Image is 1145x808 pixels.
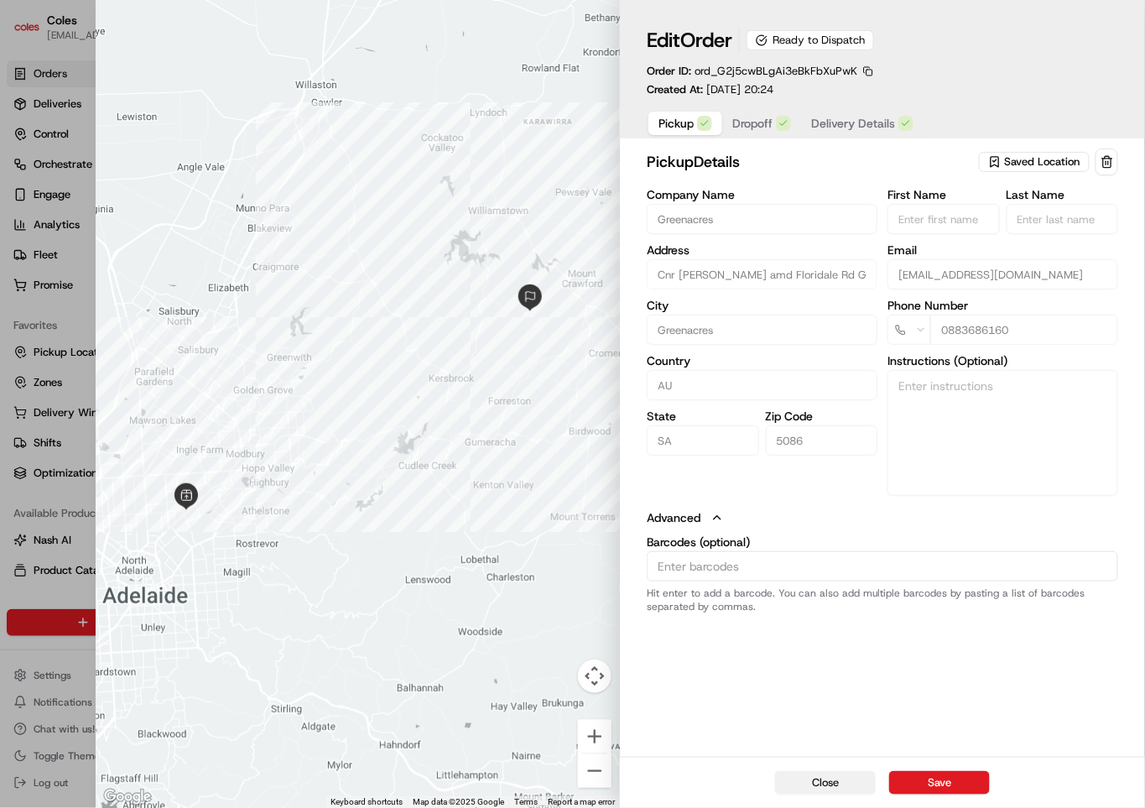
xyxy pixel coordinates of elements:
button: Zoom out [578,754,612,788]
input: Enter zip code [766,425,877,456]
span: ord_G2j5cwBLgAi3eBkFbXuPwK [695,64,857,78]
span: Map data ©2025 Google [413,797,504,806]
h2: pickup Details [647,150,976,174]
a: 📗Knowledge Base [10,237,135,267]
input: Got a question? Start typing here... [44,108,302,126]
button: Save [889,771,990,795]
div: 💻 [142,245,155,258]
label: Country [647,355,877,367]
a: Report a map error [548,797,615,806]
label: Zip Code [766,410,877,422]
label: Company Name [647,189,877,201]
label: Email [887,244,1118,256]
input: Enter company name [647,204,877,234]
div: We're available if you need us! [57,177,212,190]
h1: Edit [647,27,732,54]
input: Enter first name [887,204,999,234]
input: Enter state [647,425,758,456]
span: Order [680,27,732,54]
input: Enter phone number [930,315,1118,345]
p: Hit enter to add a barcode. You can also add multiple barcodes by pasting a list of barcodes sepa... [647,586,1118,613]
button: Zoom in [578,720,612,753]
button: Start new chat [285,165,305,185]
label: State [647,410,758,422]
label: Phone Number [887,300,1118,311]
p: Welcome 👋 [17,67,305,94]
span: Delivery Details [811,115,895,132]
button: Map camera controls [578,659,612,693]
input: Enter email [887,259,1118,289]
label: Instructions (Optional) [887,355,1118,367]
span: [DATE] 20:24 [706,82,773,96]
button: Close [775,771,876,795]
img: Nash [17,17,50,50]
div: Start new chat [57,160,275,177]
span: Pylon [167,284,203,297]
label: Advanced [647,509,700,526]
span: API Documentation [159,243,269,260]
button: Keyboard shortcuts [330,796,403,808]
input: Enter barcodes [647,551,1118,581]
div: Ready to Dispatch [747,30,874,50]
label: Last Name [1007,189,1118,201]
input: Enter country [647,370,877,400]
a: 💻API Documentation [135,237,276,267]
p: Order ID: [647,64,857,79]
img: 1736555255976-a54dd68f-1ca7-489b-9aae-adbdc363a1c4 [17,160,47,190]
span: Knowledge Base [34,243,128,260]
label: City [647,300,877,311]
a: Powered byPylon [118,284,203,297]
button: Saved Location [979,150,1092,174]
div: 📗 [17,245,30,258]
span: Dropoff [732,115,773,132]
img: Google [100,786,155,808]
input: Enter last name [1007,204,1118,234]
button: Advanced [647,509,1118,526]
label: Barcodes (optional) [647,536,1118,548]
p: Created At: [647,82,773,97]
label: First Name [887,189,999,201]
input: Floriedale Rd & Muller Rd, Greenacres SA 5086, Australia [647,259,877,289]
span: Pickup [658,115,694,132]
label: Address [647,244,877,256]
a: Open this area in Google Maps (opens a new window) [100,786,155,808]
a: Terms (opens in new tab) [514,797,538,806]
span: Saved Location [1005,154,1080,169]
input: Enter city [647,315,877,345]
